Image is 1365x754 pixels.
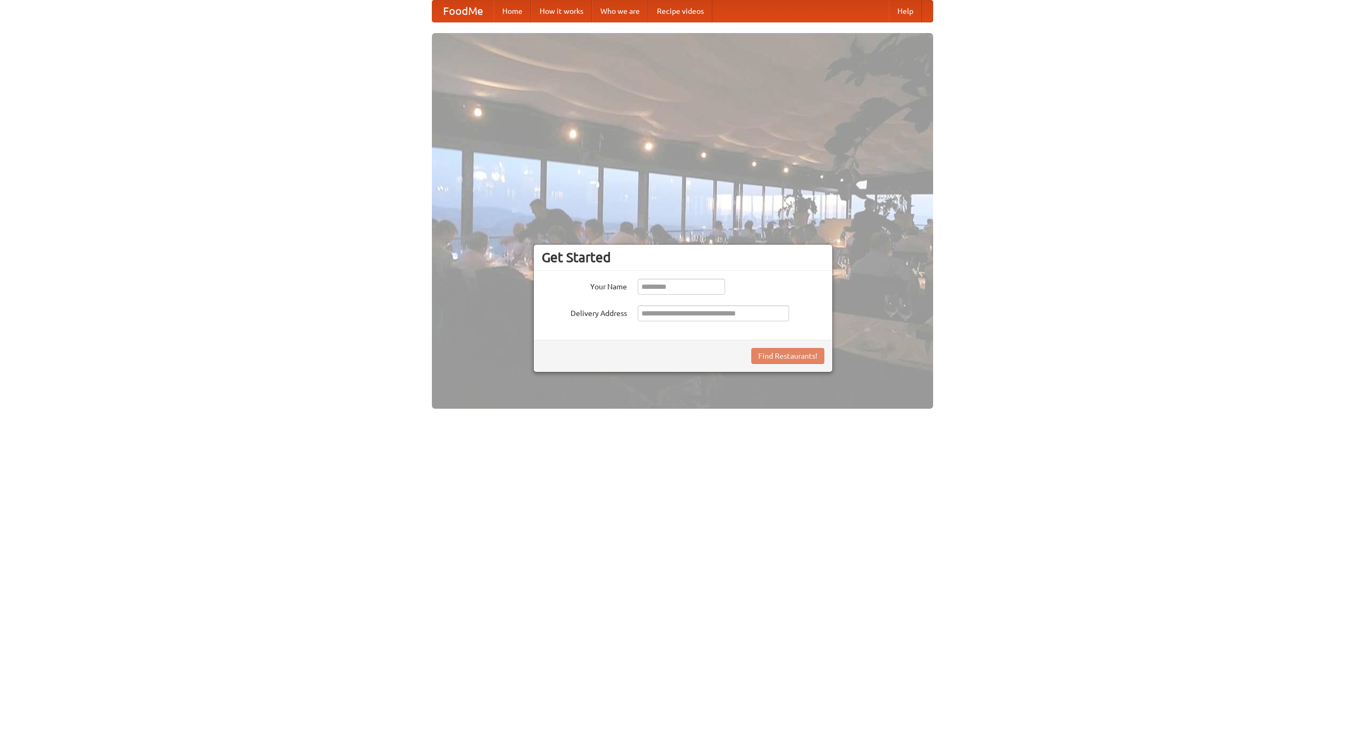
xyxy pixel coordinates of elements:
label: Your Name [542,279,627,292]
a: How it works [531,1,592,22]
a: Recipe videos [648,1,712,22]
a: Who we are [592,1,648,22]
a: Help [889,1,922,22]
label: Delivery Address [542,305,627,319]
button: Find Restaurants! [751,348,824,364]
a: FoodMe [432,1,494,22]
a: Home [494,1,531,22]
h3: Get Started [542,249,824,265]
